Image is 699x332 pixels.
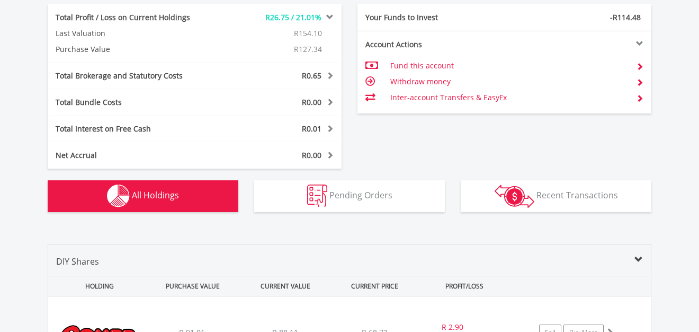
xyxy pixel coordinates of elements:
span: DIY Shares [56,256,99,267]
span: Recent Transactions [536,189,618,201]
button: Recent Transactions [461,180,651,212]
span: -R114.48 [610,12,641,22]
span: R0.00 [302,150,321,160]
div: PROFIT/LOSS [419,276,509,296]
img: transactions-zar-wht.png [495,185,534,208]
div: Total Brokerage and Statutory Costs [48,71,219,81]
button: All Holdings [48,180,238,212]
div: PURCHASE VALUE [147,276,238,296]
div: CURRENT PRICE [333,276,417,296]
button: Pending Orders [254,180,445,212]
img: holdings-wht.png [107,185,130,207]
span: Pending Orders [329,189,392,201]
div: CURRENT VALUE [240,276,330,296]
div: Total Profit / Loss on Current Holdings [48,12,219,23]
span: R 2.90 [442,322,463,332]
div: Last Valuation [48,28,195,39]
div: Net Accrual [48,150,219,161]
div: Purchase Value [48,44,195,55]
td: Withdraw money [390,74,628,90]
span: All Holdings [132,189,179,201]
div: Your Funds to Invest [357,12,505,23]
span: R127.34 [294,44,322,54]
td: Fund this account [390,58,628,74]
div: Account Actions [357,39,505,50]
span: R154.10 [294,28,322,38]
div: HOLDING [49,276,145,296]
div: Total Interest on Free Cash [48,124,219,134]
span: R26.75 / 21.01% [265,12,321,22]
img: pending_instructions-wht.png [307,185,327,207]
td: Inter-account Transfers & EasyFx [390,90,628,106]
span: R0.01 [302,124,321,134]
div: Total Bundle Costs [48,97,219,108]
span: R0.65 [302,71,321,81]
span: R0.00 [302,97,321,107]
